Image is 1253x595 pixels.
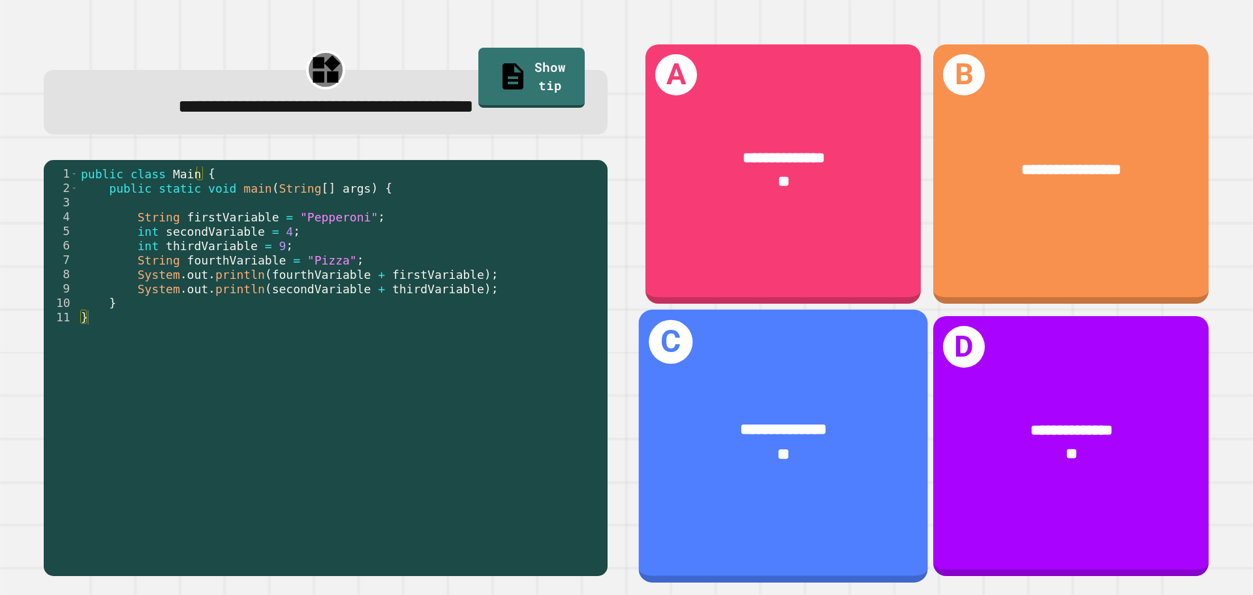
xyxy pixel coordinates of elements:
h1: B [943,54,985,96]
div: 5 [44,224,78,238]
div: 11 [44,310,78,325]
h1: C [649,320,692,364]
div: 1 [44,167,78,181]
div: 8 [44,267,78,281]
span: Toggle code folding, rows 2 through 10 [70,181,78,195]
div: 10 [44,296,78,310]
span: Toggle code folding, rows 1 through 11 [70,167,78,181]
div: 3 [44,195,78,210]
h1: D [943,326,985,368]
div: 9 [44,281,78,296]
div: 6 [44,238,78,253]
a: Show tip [478,48,585,108]
div: 2 [44,181,78,195]
h1: A [655,54,697,96]
div: 4 [44,210,78,224]
div: 7 [44,253,78,267]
